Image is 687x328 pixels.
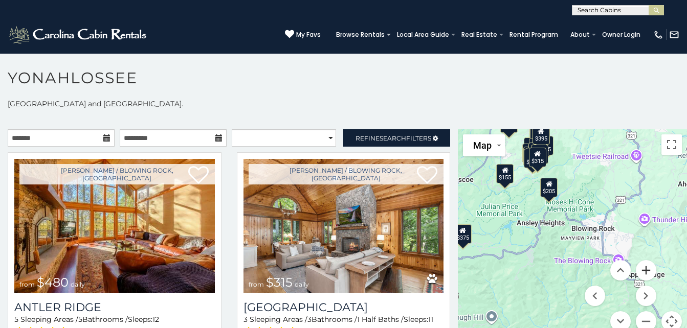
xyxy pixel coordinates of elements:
[428,315,433,324] span: 11
[266,275,293,290] span: $315
[243,159,444,293] a: Chimney Island from $315 daily
[540,178,558,197] div: $205
[243,159,444,293] img: Chimney Island
[531,145,548,164] div: $480
[243,315,248,324] span: 3
[331,28,390,42] a: Browse Rentals
[392,28,454,42] a: Local Area Guide
[307,315,312,324] span: 3
[529,143,546,162] div: $135
[636,260,656,280] button: Zoom in
[296,30,321,39] span: My Favs
[14,159,215,293] img: Antler Ridge
[243,300,444,314] a: [GEOGRAPHIC_DATA]
[585,286,605,306] button: Move left
[533,125,550,145] div: $395
[529,148,546,167] div: $315
[380,134,406,142] span: Search
[249,164,444,184] a: [PERSON_NAME] / Blowing Rock, [GEOGRAPHIC_DATA]
[14,300,215,314] a: Antler Ridge
[473,140,492,151] span: Map
[243,300,444,314] h3: Chimney Island
[597,28,646,42] a: Owner Login
[524,149,542,168] div: $125
[343,129,450,147] a: RefineSearchFilters
[454,224,472,244] div: $375
[610,260,631,280] button: Move up
[295,280,309,288] span: daily
[661,134,682,155] button: Toggle fullscreen view
[496,164,514,183] div: $155
[356,134,431,142] span: Refine Filters
[357,315,404,324] span: 1 Half Baths /
[249,280,264,288] span: from
[78,315,82,324] span: 5
[19,164,215,184] a: [PERSON_NAME] / Blowing Rock, [GEOGRAPHIC_DATA]
[565,28,595,42] a: About
[14,315,18,324] span: 5
[653,30,663,40] img: phone-regular-white.png
[526,148,544,167] div: $125
[523,147,541,166] div: $200
[285,30,321,40] a: My Favs
[669,30,679,40] img: mail-regular-white.png
[71,280,85,288] span: daily
[636,286,656,306] button: Move right
[14,159,215,293] a: Antler Ridge from $480 daily
[37,275,69,290] span: $480
[529,138,546,157] div: $120
[19,280,35,288] span: from
[456,28,502,42] a: Real Estate
[530,125,547,145] div: $220
[463,134,505,156] button: Change map style
[504,28,563,42] a: Rental Program
[8,25,149,45] img: White-1-2.png
[152,315,159,324] span: 12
